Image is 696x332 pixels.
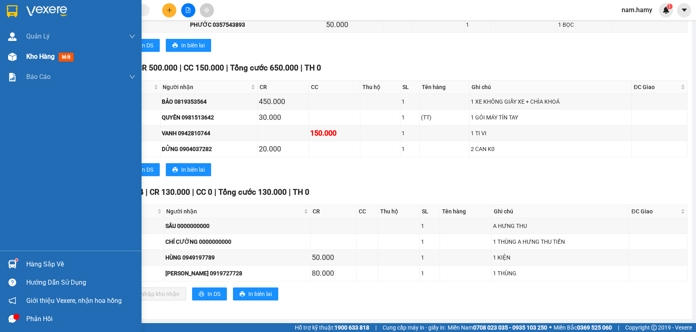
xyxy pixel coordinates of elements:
span: Kho hàng [26,53,55,60]
button: printerIn biên lai [166,163,211,176]
span: caret-down [681,6,688,14]
span: CR 500.000 [137,63,178,72]
button: printerIn DS [125,39,160,52]
div: 1 XE KHÔNG GIẤY XE + CHÌA KHOÁ [471,97,630,106]
div: 450.000 [259,96,307,107]
sup: 1 [15,259,18,261]
div: 1 THÙNG A HƯNG THU TIỀN [493,237,628,246]
div: 1 [402,145,418,153]
div: BẢO 0819353564 [162,97,256,106]
span: CC 0 [196,187,212,197]
span: Người nhận [163,83,249,92]
div: 1 TI VI [471,129,630,138]
div: VANH 0942810744 [162,129,256,138]
span: aim [204,7,209,13]
span: down [129,33,135,40]
div: 1 [421,269,438,278]
div: DỬNG 0904037282 [162,145,256,153]
th: Thu hộ [378,205,420,218]
div: 1 [421,221,438,230]
th: CC [357,205,378,218]
span: environment [47,19,53,26]
div: Phản hồi [26,313,135,325]
div: CHÍ CƯỜNG 0000000000 [165,237,309,246]
div: 50.000 [312,252,355,263]
span: Người nhận [166,207,302,216]
div: 1 [402,97,418,106]
span: plus [167,7,172,13]
span: Miền Nam [448,323,547,332]
div: 80.000 [312,268,355,279]
div: 1 BỌC [558,20,611,29]
div: HÙNG 0949197789 [165,253,309,262]
strong: 1900 633 818 [334,324,369,331]
div: 50.000 [326,19,382,30]
span: | [180,63,182,72]
button: aim [200,3,214,17]
span: | [618,323,619,332]
span: message [8,315,16,323]
div: 2 CAN K0 [471,145,630,153]
span: question-circle [8,279,16,286]
span: | [300,63,303,72]
span: Cung cấp máy in - giấy in: [383,323,446,332]
button: printerIn biên lai [233,287,278,300]
button: printerIn DS [125,163,160,176]
div: 1 THÙNG [493,269,628,278]
th: SL [400,81,420,94]
div: 150.000 [310,128,359,139]
span: SL 4 [128,187,144,197]
span: In DS [207,289,220,298]
div: 1 [402,129,418,138]
img: logo-vxr [7,5,17,17]
div: A HƯNG THU [493,221,628,230]
span: printer [199,291,204,298]
button: file-add [181,3,195,17]
div: 1 [402,113,418,122]
div: [PERSON_NAME] 0919727728 [165,269,309,278]
b: Nhà Xe Hà My [47,5,108,15]
span: notification [8,297,16,304]
span: In DS [140,165,153,174]
div: Hướng dẫn sử dụng [26,277,135,289]
span: Giới thiệu Vexere, nhận hoa hồng [26,296,122,306]
div: 1 GÓI MÁY TÍN TAY [471,113,630,122]
img: warehouse-icon [8,53,17,61]
span: Tổng cước 650.000 [230,63,298,72]
th: Tên hàng [420,81,470,94]
li: 0946 508 595 [4,28,154,38]
span: phone [47,30,53,36]
span: Quản Lý [26,31,50,41]
img: warehouse-icon [8,32,17,41]
strong: 0708 023 035 - 0935 103 250 [473,324,547,331]
button: downloadNhập kho nhận [125,287,186,300]
th: Thu hộ [360,81,400,94]
span: | [289,187,291,197]
th: Ghi chú [492,205,629,218]
span: mới [59,53,74,62]
th: CR [258,81,309,94]
th: SL [420,205,440,218]
span: printer [239,291,245,298]
th: Tên hàng [440,205,492,218]
div: PHƯỚC 0357543893 [190,20,323,29]
span: In DS [140,41,153,50]
button: printerIn biên lai [166,39,211,52]
span: CR 130.000 [150,187,190,197]
b: GỬI : Bến Xe Bạc Liêu [4,51,112,64]
span: | [146,187,148,197]
span: ⚪️ [549,326,552,329]
span: Báo cáo [26,72,51,82]
th: CC [309,81,360,94]
span: Miền Bắc [554,323,612,332]
div: 1 [466,20,489,29]
div: Hàng sắp về [26,258,135,270]
span: down [129,74,135,80]
span: CC 150.000 [184,63,224,72]
div: QUYÊN 0981513642 [162,113,256,122]
span: | [226,63,228,72]
span: Hỗ trợ kỹ thuật: [295,323,369,332]
span: nam.hamy [615,5,659,15]
span: 1 [668,4,671,9]
strong: 0369 525 060 [577,324,612,331]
